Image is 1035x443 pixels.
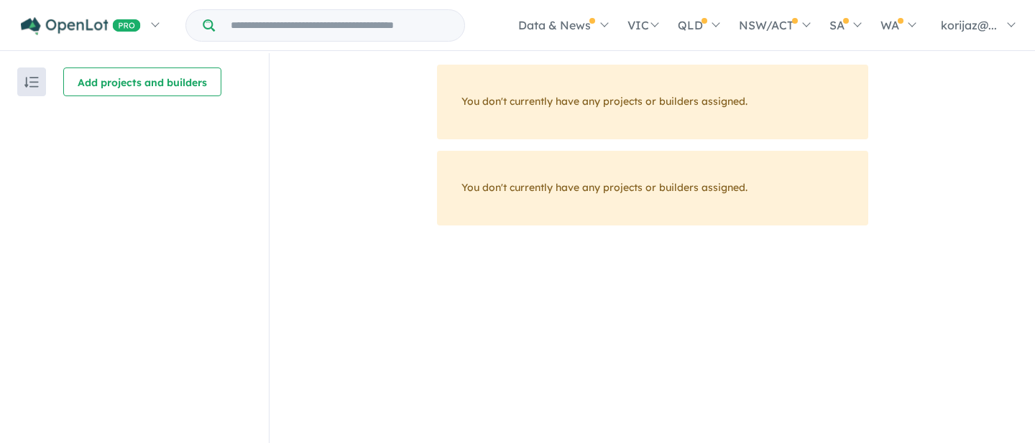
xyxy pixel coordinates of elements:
[437,151,868,225] div: You don't currently have any projects or builders assigned.
[24,77,39,88] img: sort.svg
[21,17,141,35] img: Openlot PRO Logo White
[437,65,868,139] div: You don't currently have any projects or builders assigned.
[218,10,461,41] input: Try estate name, suburb, builder or developer
[63,67,221,96] button: Add projects and builders
[941,18,997,32] span: korijaz@...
